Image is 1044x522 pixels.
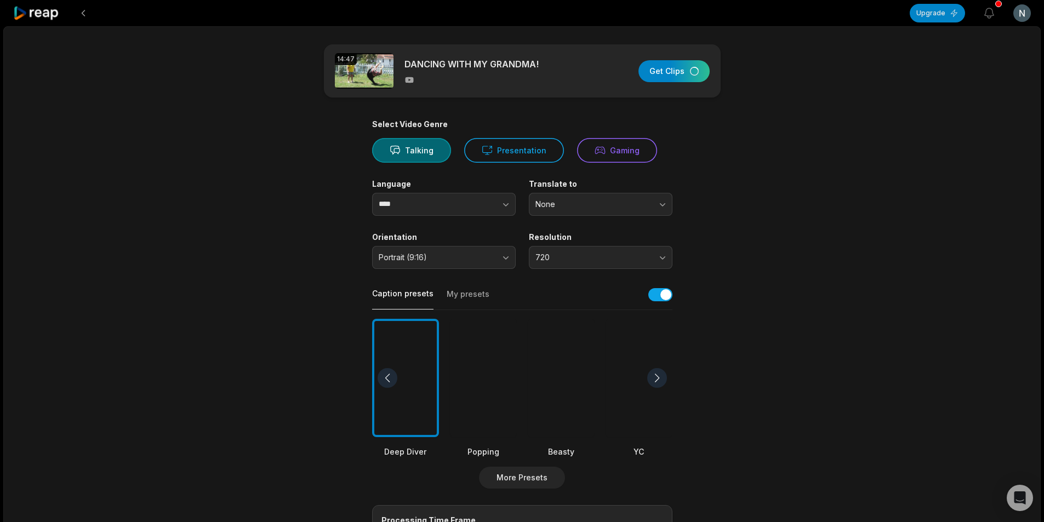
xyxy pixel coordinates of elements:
[464,138,564,163] button: Presentation
[535,199,651,209] span: None
[1007,485,1033,511] div: Open Intercom Messenger
[379,253,494,262] span: Portrait (9:16)
[372,288,433,309] button: Caption presets
[910,4,965,22] button: Upgrade
[638,60,710,82] button: Get Clips
[606,446,672,457] div: YC
[372,446,439,457] div: Deep Diver
[372,232,516,242] label: Orientation
[404,58,539,71] p: DANCING WITH MY GRANDMA!
[450,446,517,457] div: Popping
[372,179,516,189] label: Language
[529,246,672,269] button: 720
[447,289,489,309] button: My presets
[372,138,451,163] button: Talking
[535,253,651,262] span: 720
[577,138,657,163] button: Gaming
[335,53,357,65] div: 14:47
[528,446,595,457] div: Beasty
[479,467,565,489] button: More Presets
[372,246,516,269] button: Portrait (9:16)
[529,232,672,242] label: Resolution
[529,193,672,216] button: None
[372,119,672,129] div: Select Video Genre
[529,179,672,189] label: Translate to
